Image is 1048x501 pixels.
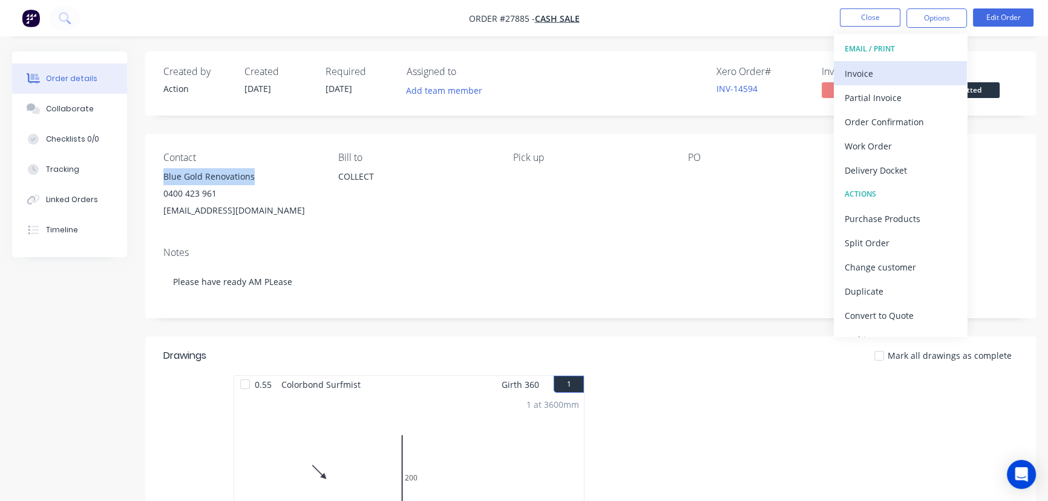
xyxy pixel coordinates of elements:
[834,158,967,182] button: Delivery Docket
[834,182,967,206] button: ACTIONS
[845,186,956,202] div: ACTIONS
[1007,460,1036,489] div: Open Intercom Messenger
[973,8,1033,27] button: Edit Order
[244,83,271,94] span: [DATE]
[12,154,127,185] button: Tracking
[163,185,319,202] div: 0400 423 961
[834,110,967,134] button: Order Confirmation
[845,331,956,349] div: Archive
[163,168,319,219] div: Blue Gold Renovations0400 423 961[EMAIL_ADDRESS][DOMAIN_NAME]
[46,103,94,114] div: Collaborate
[502,376,539,393] span: Girth 360
[244,66,311,77] div: Created
[12,124,127,154] button: Checklists 0/0
[845,137,956,155] div: Work Order
[46,73,97,84] div: Order details
[834,279,967,303] button: Duplicate
[822,66,912,77] div: Invoiced
[338,168,494,207] div: COLLECT
[535,13,580,24] a: CASH SALE
[834,134,967,158] button: Work Order
[163,247,1018,258] div: Notes
[407,66,528,77] div: Assigned to
[22,9,40,27] img: Factory
[12,94,127,124] button: Collaborate
[845,283,956,300] div: Duplicate
[163,202,319,219] div: [EMAIL_ADDRESS][DOMAIN_NAME]
[822,82,894,97] span: No
[834,327,967,352] button: Archive
[163,349,206,363] div: Drawings
[845,162,956,179] div: Delivery Docket
[845,307,956,324] div: Convert to Quote
[845,258,956,276] div: Change customer
[554,376,584,393] button: 1
[46,134,99,145] div: Checklists 0/0
[400,82,489,99] button: Add team member
[526,398,579,411] div: 1 at 3600mm
[834,85,967,110] button: Partial Invoice
[845,210,956,228] div: Purchase Products
[163,168,319,185] div: Blue Gold Renovations
[845,41,956,57] div: EMAIL / PRINT
[46,194,98,205] div: Linked Orders
[250,376,277,393] span: 0.55
[845,65,956,82] div: Invoice
[163,152,319,163] div: Contact
[834,303,967,327] button: Convert to Quote
[834,231,967,255] button: Split Order
[845,234,956,252] div: Split Order
[845,89,956,106] div: Partial Invoice
[716,66,807,77] div: Xero Order #
[834,61,967,85] button: Invoice
[277,376,365,393] span: Colorbond Surfmist
[46,224,78,235] div: Timeline
[716,83,758,94] a: INV-14594
[326,83,352,94] span: [DATE]
[163,66,230,77] div: Created by
[12,215,127,245] button: Timeline
[46,164,79,175] div: Tracking
[12,64,127,94] button: Order details
[687,152,843,163] div: PO
[513,152,669,163] div: Pick up
[906,8,967,28] button: Options
[845,113,956,131] div: Order Confirmation
[163,82,230,95] div: Action
[888,349,1012,362] span: Mark all drawings as complete
[834,255,967,279] button: Change customer
[927,66,1018,77] div: Status
[834,206,967,231] button: Purchase Products
[12,185,127,215] button: Linked Orders
[469,13,535,24] span: Order #27885 -
[163,263,1018,300] div: Please have ready AM PLease
[840,8,900,27] button: Close
[338,168,494,185] div: COLLECT
[834,37,967,61] button: EMAIL / PRINT
[407,82,489,99] button: Add team member
[338,152,494,163] div: Bill to
[326,66,392,77] div: Required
